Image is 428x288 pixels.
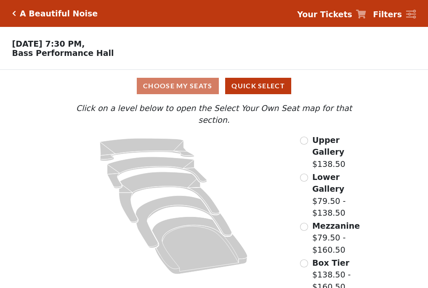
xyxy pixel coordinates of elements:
[312,221,360,230] span: Mezzanine
[152,217,248,274] path: Orchestra / Parterre Circle - Seats Available: 27
[297,10,352,19] strong: Your Tickets
[12,11,16,16] a: Click here to go back to filters
[373,8,416,21] a: Filters
[312,220,369,256] label: $79.50 - $160.50
[312,134,369,170] label: $138.50
[312,135,344,157] span: Upper Gallery
[312,171,369,219] label: $79.50 - $138.50
[59,102,368,126] p: Click on a level below to open the Select Your Own Seat map for that section.
[225,78,291,94] button: Quick Select
[312,172,344,194] span: Lower Gallery
[100,138,194,161] path: Upper Gallery - Seats Available: 288
[107,157,207,188] path: Lower Gallery - Seats Available: 75
[297,8,366,21] a: Your Tickets
[20,9,98,18] h5: A Beautiful Noise
[312,258,349,267] span: Box Tier
[373,10,402,19] strong: Filters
